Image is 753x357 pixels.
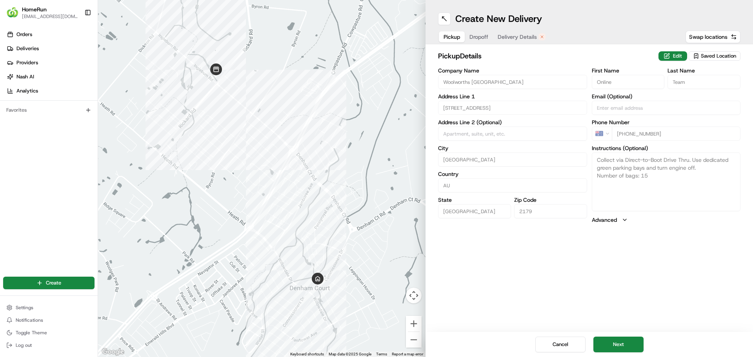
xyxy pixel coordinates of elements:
[3,71,98,83] a: Nash AI
[16,342,32,348] span: Log out
[8,114,14,121] div: 📗
[612,127,741,141] input: Enter phone number
[668,75,740,89] input: Enter last name
[438,178,587,192] input: Enter country
[438,127,587,141] input: Apartment, suite, unit, etc.
[22,13,78,20] button: [EMAIL_ADDRESS][DOMAIN_NAME]
[63,111,129,125] a: 💻API Documentation
[3,302,95,313] button: Settings
[16,114,60,121] span: Knowledge Base
[444,33,460,41] span: Pickup
[16,330,47,336] span: Toggle Theme
[6,6,19,19] img: HomeRun
[22,5,47,13] button: HomeRun
[438,171,587,177] label: Country
[3,56,98,69] a: Providers
[592,75,665,89] input: Enter first name
[438,152,587,167] input: Enter city
[3,28,98,41] a: Orders
[100,347,126,357] a: Open this area in Google Maps (opens a new window)
[46,279,61,286] span: Create
[592,216,741,224] button: Advanced
[438,197,511,203] label: State
[8,31,143,44] p: Welcome 👋
[686,31,740,43] button: Swap locations
[438,51,654,62] h2: pickup Details
[498,33,537,41] span: Delivery Details
[689,33,728,41] span: Swap locations
[438,75,587,89] input: Enter company name
[16,45,39,52] span: Deliveries
[593,337,644,352] button: Next
[592,216,617,224] label: Advanced
[3,104,95,116] div: Favorites
[8,75,22,89] img: 1736555255976-a54dd68f-1ca7-489b-9aae-adbdc363a1c4
[16,73,34,80] span: Nash AI
[592,152,741,211] textarea: Collect via Direct-to-Boot Drive Thru. Use dedicated green parking bays and turn engine off. Numb...
[592,120,741,125] label: Phone Number
[455,13,542,25] h1: Create New Delivery
[406,316,422,332] button: Zoom in
[27,83,99,89] div: We're available if you need us!
[329,352,371,356] span: Map data ©2025 Google
[3,3,81,22] button: HomeRunHomeRun[EMAIL_ADDRESS][DOMAIN_NAME]
[592,94,741,99] label: Email (Optional)
[668,68,740,73] label: Last Name
[16,31,32,38] span: Orders
[469,33,488,41] span: Dropoff
[3,315,95,326] button: Notifications
[438,101,587,115] input: Enter address
[16,317,43,323] span: Notifications
[514,197,587,203] label: Zip Code
[438,204,511,218] input: Enter state
[376,352,387,356] a: Terms (opens in new tab)
[592,145,741,151] label: Instructions (Optional)
[20,51,129,59] input: Clear
[514,204,587,218] input: Enter zip code
[78,133,95,139] span: Pylon
[658,51,687,61] button: Edit
[701,53,736,60] span: Saved Location
[689,51,740,62] button: Saved Location
[438,145,587,151] label: City
[66,114,73,121] div: 💻
[438,68,587,73] label: Company Name
[3,85,98,97] a: Analytics
[438,120,587,125] label: Address Line 2 (Optional)
[592,68,665,73] label: First Name
[16,87,38,94] span: Analytics
[592,101,741,115] input: Enter email address
[3,340,95,351] button: Log out
[16,59,38,66] span: Providers
[535,337,586,352] button: Cancel
[290,352,324,357] button: Keyboard shortcuts
[3,42,98,55] a: Deliveries
[8,8,24,24] img: Nash
[392,352,423,356] a: Report a map error
[406,288,422,303] button: Map camera controls
[3,277,95,289] button: Create
[74,114,126,121] span: API Documentation
[3,327,95,338] button: Toggle Theme
[5,111,63,125] a: 📗Knowledge Base
[27,75,129,83] div: Start new chat
[133,77,143,87] button: Start new chat
[16,304,33,311] span: Settings
[438,94,587,99] label: Address Line 1
[100,347,126,357] img: Google
[406,332,422,348] button: Zoom out
[55,132,95,139] a: Powered byPylon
